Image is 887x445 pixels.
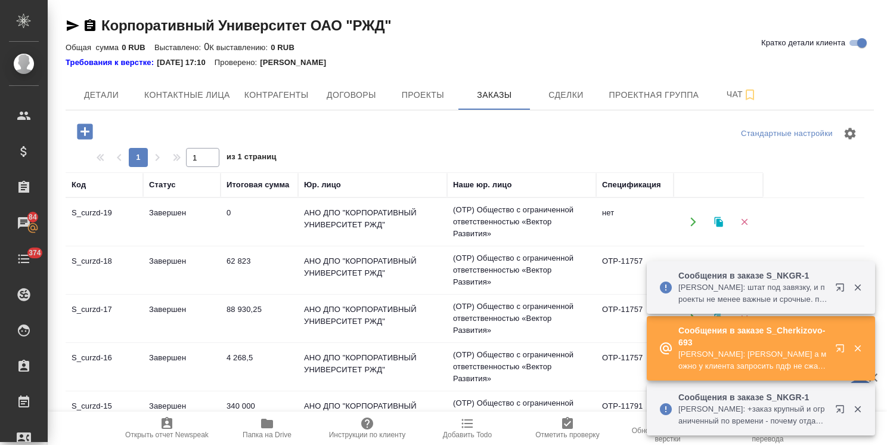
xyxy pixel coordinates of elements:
[453,179,512,191] div: Наше юр. лицо
[845,282,870,293] button: Закрыть
[66,249,143,291] td: S_curzd-18
[3,208,45,238] a: 84
[596,298,674,339] td: OTP-11757
[122,43,154,52] p: 0 RUB
[713,87,770,102] span: Чат
[221,298,298,339] td: 88 930,25
[678,348,827,372] p: [PERSON_NAME]: [PERSON_NAME] а можно у клиента запросить пдф не сжатое?
[537,88,594,103] span: Сделки
[447,198,596,246] td: (OTP) Общество с ограниченной ответственностью «Вектор Развития»
[72,179,86,191] div: Код
[117,412,217,445] button: Открыть отчет Newspeak
[83,18,97,33] button: Скопировать ссылку
[215,57,260,69] p: Проверено:
[69,119,101,144] button: Добавить проект
[66,43,122,52] p: Общая сумма
[209,43,271,52] p: К выставлению:
[447,246,596,294] td: (OTP) Общество с ограниченной ответственностью «Вектор Развития»
[417,412,517,445] button: Добавить Todo
[322,88,380,103] span: Договоры
[678,325,827,348] p: Сообщения в заказе S_Cherkizovo-693
[143,201,221,243] td: Завершен
[243,431,291,439] span: Папка на Drive
[21,211,44,223] span: 84
[143,298,221,339] td: Завершен
[217,412,317,445] button: Папка на Drive
[678,282,827,305] p: [PERSON_NAME]: штат под завязку, и проекты не менее важные и срочные. поэтому отдавали под проверку
[596,346,674,388] td: OTP-11757
[443,431,492,439] span: Добавить Todo
[681,258,705,283] button: Открыть
[125,431,209,439] span: Открыть отчет Newspeak
[329,431,406,439] span: Инструкции по клиенту
[828,336,857,365] button: Открыть в новой вкладке
[271,43,303,52] p: 0 RUB
[836,119,864,148] span: Настроить таблицу
[394,88,451,103] span: Проекты
[609,88,699,103] span: Проектная группа
[66,40,874,54] div: 0
[732,210,756,234] button: Удалить
[298,346,447,388] td: АНО ДПО "КОРПОРАТИВНЫЙ УНИВЕРСИТЕТ РЖД"
[466,88,523,103] span: Заказы
[66,298,143,339] td: S_curzd-17
[678,270,827,282] p: Сообщения в заказе S_NKGR-1
[596,249,674,291] td: OTP-11757
[144,88,230,103] span: Контактные лица
[317,412,417,445] button: Инструкции по клиенту
[66,57,157,69] a: Требования к верстке:
[143,249,221,291] td: Завершен
[21,247,48,259] span: 374
[618,412,718,445] button: Обновить инструкции верстки
[706,258,731,283] button: Клонировать
[298,249,447,291] td: АНО ДПО "КОРПОРАТИВНЫЙ УНИВЕРСИТЕТ РЖД"
[761,37,845,49] span: Кратко детали клиента
[154,43,204,52] p: Выставлено:
[227,179,289,191] div: Итоговая сумма
[244,88,309,103] span: Контрагенты
[596,201,674,243] td: нет
[517,412,618,445] button: Отметить проверку
[143,346,221,388] td: Завершен
[143,394,221,436] td: Завершен
[66,18,80,33] button: Скопировать ссылку для ЯМессенджера
[157,57,215,69] p: [DATE] 17:10
[298,298,447,339] td: АНО ДПО "КОРПОРАТИВНЫЙ УНИВЕРСИТЕТ РЖД"
[66,346,143,388] td: S_curzd-16
[743,88,757,102] svg: Подписаться
[828,276,857,304] button: Открыть в новой вкладке
[596,394,674,436] td: OTP-11791
[149,179,176,191] div: Статус
[221,249,298,291] td: 62 823
[66,57,157,69] div: Нажми, чтобы открыть папку с инструкцией
[535,431,599,439] span: Отметить проверку
[3,244,45,274] a: 374
[845,343,870,354] button: Закрыть
[732,258,756,283] button: Удалить
[66,201,143,243] td: S_curzd-19
[221,394,298,436] td: 340 000
[602,179,661,191] div: Спецификация
[447,295,596,342] td: (OTP) Общество с ограниченной ответственностью «Вектор Развития»
[260,57,335,69] p: [PERSON_NAME]
[678,391,827,403] p: Сообщения в заказе S_NKGR-1
[101,17,392,33] a: Корпоративный Университет ОАО "РЖД"
[227,150,277,167] span: из 1 страниц
[221,346,298,388] td: 4 268,5
[828,397,857,426] button: Открыть в новой вкладке
[678,403,827,427] p: [PERSON_NAME]: +заказ крупный и ограниченный по времени - почему отдали верстку фрилам?
[304,179,341,191] div: Юр. лицо
[447,391,596,439] td: (OTP) Общество с ограниченной ответственностью «Вектор Развития»
[706,210,731,234] button: Клонировать
[221,201,298,243] td: 0
[298,201,447,243] td: АНО ДПО "КОРПОРАТИВНЫЙ УНИВЕРСИТЕТ РЖД"
[73,88,130,103] span: Детали
[447,343,596,391] td: (OTP) Общество с ограниченной ответственностью «Вектор Развития»
[738,125,836,143] div: split button
[845,404,870,415] button: Закрыть
[66,394,143,436] td: S_curzd-15
[681,210,705,234] button: Открыть
[298,394,447,436] td: АНО ДПО "КОРПОРАТИВНЫЙ УНИВЕРСИТЕТ РЖД"
[625,427,711,443] span: Обновить инструкции верстки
